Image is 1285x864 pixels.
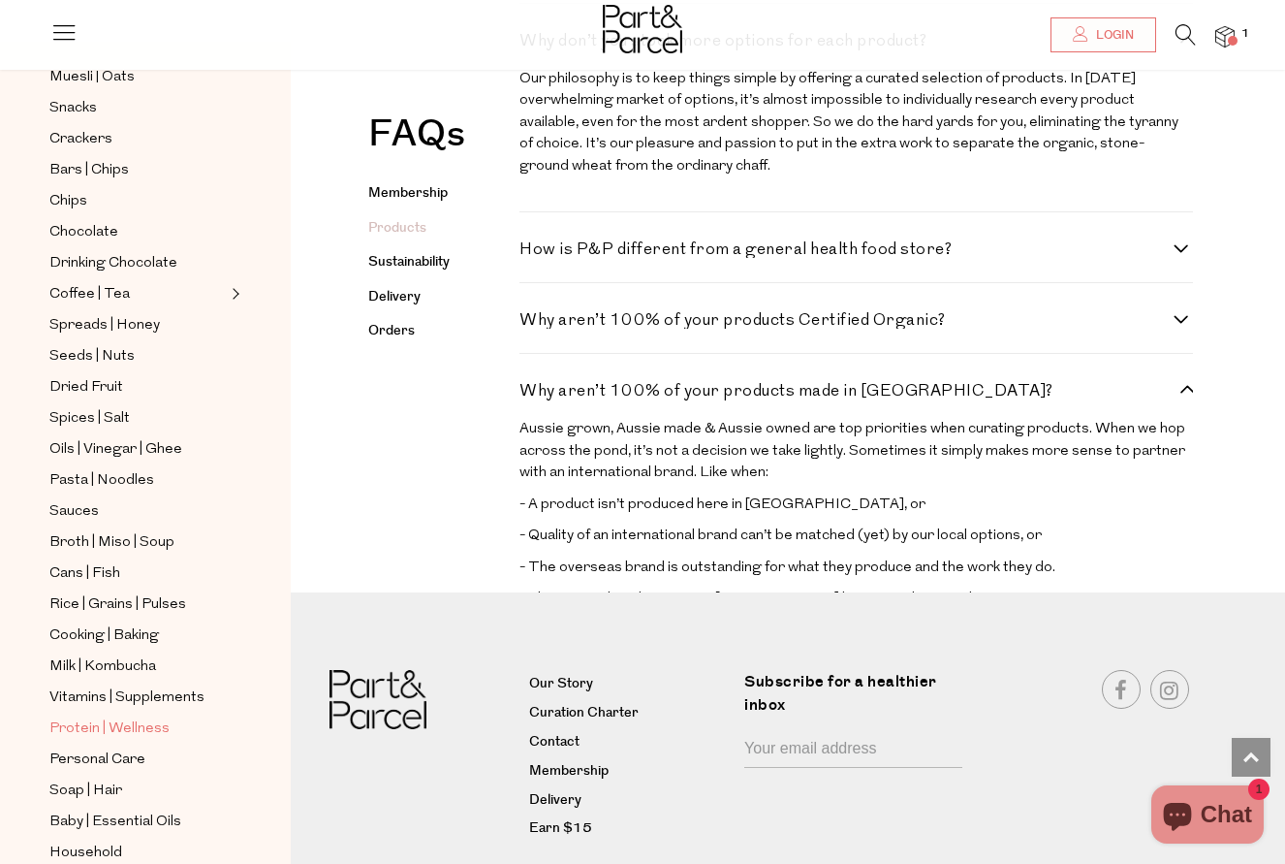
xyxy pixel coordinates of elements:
span: Soap | Hair [49,780,122,803]
a: Spices | Salt [49,406,226,431]
span: Protein | Wellness [49,718,170,741]
a: Sauces [49,499,226,524]
a: Chocolate [49,220,226,244]
a: Spreads | Honey [49,313,226,337]
span: Cans | Fish [49,562,120,586]
p: - Quality of an international brand can’t be matched (yet) by our local options, or [519,526,1193,548]
a: Delivery [529,789,730,813]
span: Sauces [49,500,99,524]
span: Login [1091,27,1134,44]
span: Drinking Chocolate [49,252,177,275]
h1: FAQs [368,116,572,163]
h4: Why aren’t 100% of your products made in [GEOGRAPHIC_DATA]? [519,383,1174,400]
h4: Why aren’t 100% of your products Certified Organic? [519,312,1174,329]
span: Coffee | Tea [49,283,130,306]
a: 1 [1215,26,1235,47]
span: Baby | Essential Oils [49,811,181,834]
span: Personal Care [49,749,145,772]
a: Delivery [368,287,421,306]
a: Muesli | Oats [49,65,226,89]
p: Take our apple cider vinegar. [PERSON_NAME] hasn’t just been making premium vinegar since [DATE];... [519,589,1193,676]
a: Snacks [49,96,226,120]
span: Bars | Chips [49,159,129,182]
a: Drinking Chocolate [49,251,226,275]
a: Cooking | Baking [49,624,226,648]
p: - A product isn’t produced here in [GEOGRAPHIC_DATA], or [519,495,1193,517]
span: Chips [49,190,87,213]
span: Rice | Grains | Pulses [49,593,186,617]
a: Products [368,218,426,238]
input: Your email address [744,731,962,768]
span: Cooking | Baking [49,624,159,648]
img: Part&Parcel [329,670,426,729]
inbox-online-store-chat: Shopify online store chat [1145,785,1269,848]
button: Expand/Collapse Coffee | Tea [227,282,240,305]
a: Sustainability [368,252,450,272]
a: Chips [49,189,226,213]
h4: How is P&P different from a general health food store? [519,241,1174,258]
img: Part&Parcel [603,5,682,53]
a: Contact [529,731,730,754]
a: Protein | Wellness [49,717,226,741]
a: Vitamins | Supplements [49,686,226,710]
p: - The overseas brand is outstanding for what they produce and the work they do. [519,558,1193,580]
p: Our philosophy is to keep things simple by offering a curated selection of products. In [DATE] ov... [519,69,1193,178]
a: Oils | Vinegar | Ghee [49,437,226,462]
a: Rice | Grains | Pulses [49,592,226,617]
span: Oils | Vinegar | Ghee [49,438,182,462]
a: Crackers [49,127,226,151]
a: Membership [529,760,730,784]
a: Membership [368,183,448,203]
span: Broth | Miso | Soup [49,531,174,555]
span: Muesli | Oats [49,66,135,89]
a: Earn $15 [529,817,730,841]
span: Pasta | Noodles [49,469,154,493]
span: Milk | Kombucha [49,656,156,679]
a: Cans | Fish [49,561,226,586]
a: Milk | Kombucha [49,655,226,679]
a: Login [1050,17,1156,52]
a: Personal Care [49,748,226,772]
a: Curation Charter [529,702,730,725]
span: Snacks [49,97,97,120]
span: Spices | Salt [49,407,130,431]
a: Soap | Hair [49,779,226,803]
a: Dried Fruit [49,375,226,400]
a: Pasta | Noodles [49,468,226,493]
a: Broth | Miso | Soup [49,530,226,555]
span: Vitamins | Supplements [49,687,204,710]
a: Orders [368,321,415,340]
span: Spreads | Honey [49,314,160,337]
span: Dried Fruit [49,376,123,400]
p: Aussie grown, Aussie made & Aussie owned are top priorities when curating products. When we hop a... [519,419,1193,485]
span: Chocolate [49,221,118,244]
a: Our Story [529,673,730,696]
label: Subscribe for a healthier inbox [744,670,974,731]
a: Baby | Essential Oils [49,810,226,834]
a: Bars | Chips [49,158,226,182]
span: Seeds | Nuts [49,345,135,368]
span: Crackers [49,128,112,151]
a: Seeds | Nuts [49,344,226,368]
span: 1 [1237,25,1254,43]
a: Coffee | Tea [49,282,226,306]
